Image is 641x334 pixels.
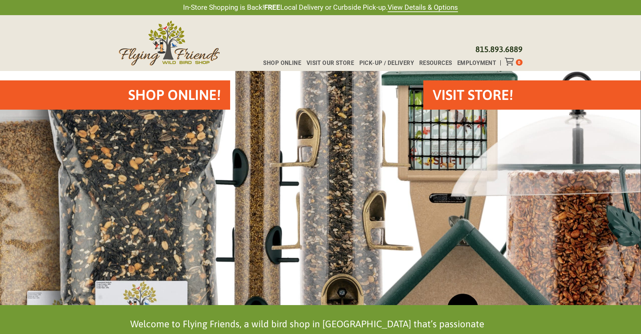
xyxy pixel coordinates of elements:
a: View Details & Options [388,3,458,12]
span: Employment [457,60,496,66]
a: Shop Online [258,60,301,66]
h2: Shop Online! [128,85,221,105]
strong: FREE [264,3,280,11]
span: In-Store Shopping is Back! Local Delivery or Curbside Pick-up. [183,3,458,12]
div: Toggle Off Canvas Content [505,58,516,66]
a: Visit Our Store [301,60,354,66]
h2: VISIT STORE! [433,85,513,105]
img: Flying Friends Wild Bird Shop Logo [119,21,220,66]
a: 815.893.6889 [475,45,523,54]
span: Pick-up / Delivery [359,60,414,66]
a: Employment [452,60,496,66]
span: Shop Online [263,60,301,66]
a: Pick-up / Delivery [354,60,414,66]
span: Resources [419,60,452,66]
span: Visit Our Store [307,60,354,66]
span: 0 [518,60,520,65]
a: Resources [414,60,452,66]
